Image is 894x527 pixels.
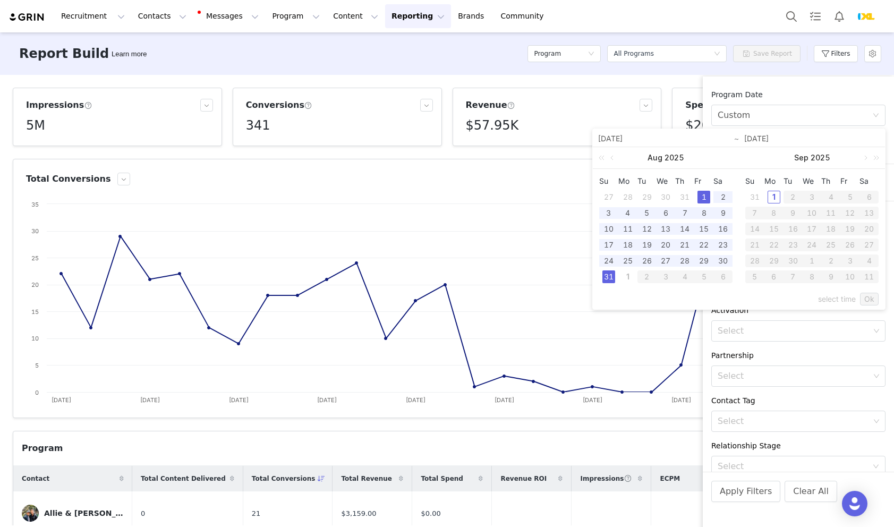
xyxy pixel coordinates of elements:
[840,207,859,219] div: 12
[873,328,880,335] i: icon: down
[637,176,657,186] span: Tu
[745,237,764,253] td: September 21, 2025
[694,205,713,221] td: August 8, 2025
[678,239,691,251] div: 21
[873,112,879,120] i: icon: down
[614,46,654,62] div: All Programs
[711,305,886,316] div: Activation
[713,221,733,237] td: August 16, 2025
[385,4,451,28] button: Reporting
[859,191,879,203] div: 6
[780,4,803,28] button: Search
[675,173,694,189] th: Thu
[821,253,840,269] td: October 2, 2025
[803,191,822,203] div: 3
[840,253,859,269] td: October 3, 2025
[803,254,822,267] div: 1
[821,176,840,186] span: Th
[44,509,124,517] div: Allie & [PERSON_NAME]
[859,270,879,283] div: 11
[641,239,653,251] div: 19
[784,239,803,251] div: 23
[618,189,637,205] td: July 28, 2025
[599,221,618,237] td: August 10, 2025
[252,508,261,519] span: 21
[31,254,39,262] text: 25
[821,189,840,205] td: September 4, 2025
[246,99,312,112] h3: Conversions
[784,189,803,205] td: September 2, 2025
[659,191,672,203] div: 30
[745,253,764,269] td: September 28, 2025
[711,395,886,406] div: Contact Tag
[803,221,822,237] td: September 17, 2025
[678,223,691,235] div: 14
[764,269,784,285] td: October 6, 2025
[821,254,840,267] div: 2
[621,207,634,219] div: 4
[599,253,618,269] td: August 24, 2025
[718,416,870,427] div: Select
[697,254,710,267] div: 29
[818,289,856,309] a: select time
[821,191,840,203] div: 4
[317,396,337,404] text: [DATE]
[621,270,634,283] div: 1
[637,270,657,283] div: 2
[657,221,676,237] td: August 13, 2025
[621,191,634,203] div: 28
[657,173,676,189] th: Wed
[694,176,713,186] span: Fr
[657,237,676,253] td: August 20, 2025
[685,99,723,112] h3: Spend
[602,239,615,251] div: 17
[713,205,733,221] td: August 9, 2025
[745,239,764,251] div: 21
[583,396,602,404] text: [DATE]
[55,4,131,28] button: Recruitment
[803,269,822,285] td: October 8, 2025
[860,147,870,168] a: Next month (PageDown)
[803,237,822,253] td: September 24, 2025
[859,223,879,235] div: 20
[764,173,784,189] th: Mon
[675,221,694,237] td: August 14, 2025
[22,442,63,455] div: Program
[452,4,493,28] a: Brands
[859,207,879,219] div: 13
[678,207,691,219] div: 7
[252,474,316,483] span: Total Conversions
[828,4,851,28] button: Notifications
[637,269,657,285] td: September 2, 2025
[840,239,859,251] div: 26
[466,116,519,135] h5: $57.95K
[599,205,618,221] td: August 3, 2025
[873,463,879,471] i: icon: down
[859,189,879,205] td: September 6, 2025
[840,189,859,205] td: September 5, 2025
[840,269,859,285] td: October 10, 2025
[821,237,840,253] td: September 25, 2025
[697,239,710,251] div: 22
[31,201,39,208] text: 35
[764,223,784,235] div: 15
[31,335,39,342] text: 10
[859,205,879,221] td: September 13, 2025
[711,350,886,361] div: Partnership
[534,46,561,62] h5: Program
[821,221,840,237] td: September 18, 2025
[694,253,713,269] td: August 29, 2025
[745,176,764,186] span: Su
[821,239,840,251] div: 25
[599,237,618,253] td: August 17, 2025
[784,269,803,285] td: October 7, 2025
[859,269,879,285] td: October 11, 2025
[764,239,784,251] div: 22
[8,12,46,22] img: grin logo
[733,45,801,62] button: Save Report
[657,205,676,221] td: August 6, 2025
[793,147,810,168] a: Sep
[621,223,634,235] div: 11
[859,176,879,186] span: Sa
[618,221,637,237] td: August 11, 2025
